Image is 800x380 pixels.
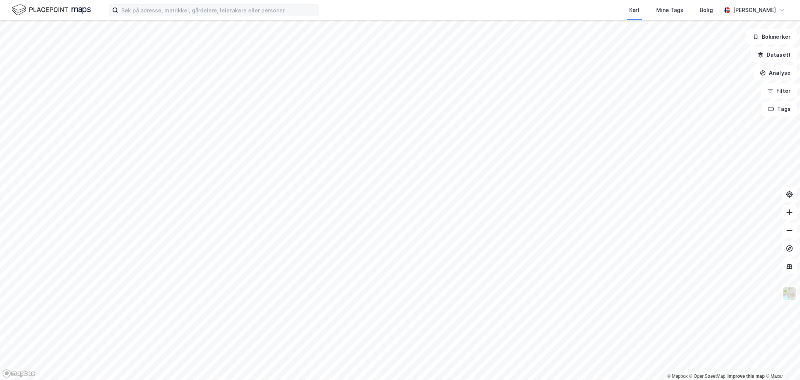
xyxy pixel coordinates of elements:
div: Bolig [700,6,713,15]
img: Z [782,286,797,301]
a: OpenStreetMap [689,374,726,379]
a: Mapbox [667,374,688,379]
input: Søk på adresse, matrikkel, gårdeiere, leietakere eller personer [118,5,319,16]
button: Datasett [751,47,797,62]
img: logo.f888ab2527a4732fd821a326f86c7f29.svg [12,3,91,17]
a: Improve this map [728,374,765,379]
button: Analyse [753,65,797,80]
button: Bokmerker [746,29,797,44]
button: Filter [761,83,797,98]
div: Kontrollprogram for chat [762,344,800,380]
a: Mapbox homepage [2,369,35,378]
iframe: Chat Widget [762,344,800,380]
div: Kart [629,6,640,15]
div: [PERSON_NAME] [733,6,776,15]
button: Tags [762,101,797,117]
div: Mine Tags [656,6,683,15]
